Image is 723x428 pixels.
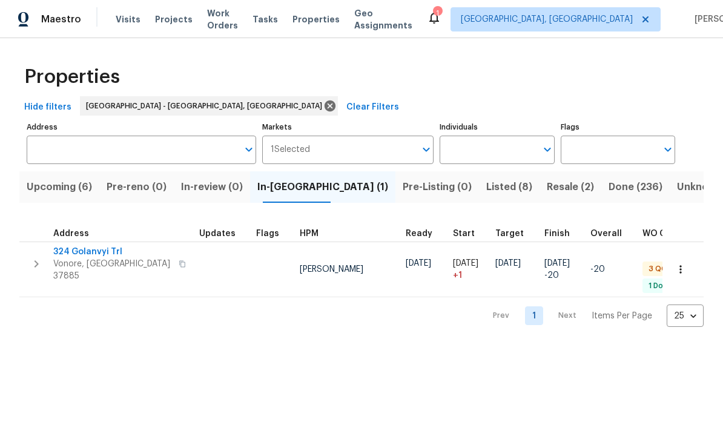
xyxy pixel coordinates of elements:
[257,179,388,196] span: In-[GEOGRAPHIC_DATA] (1)
[24,71,120,83] span: Properties
[253,15,278,24] span: Tasks
[207,7,238,31] span: Work Orders
[544,259,570,268] span: [DATE]
[590,265,605,274] span: -20
[53,258,171,282] span: Vonore, [GEOGRAPHIC_DATA] 37885
[53,246,171,258] span: 324 Golanvyi Trl
[292,13,340,25] span: Properties
[27,123,256,131] label: Address
[418,141,435,158] button: Open
[155,13,193,25] span: Projects
[590,229,622,238] span: Overall
[342,96,404,119] button: Clear Filters
[644,281,677,291] span: 1 Done
[495,229,524,238] span: Target
[486,179,532,196] span: Listed (8)
[354,7,412,31] span: Geo Assignments
[547,179,594,196] span: Resale (2)
[24,100,71,115] span: Hide filters
[181,179,243,196] span: In-review (0)
[27,179,92,196] span: Upcoming (6)
[271,145,310,155] span: 1 Selected
[403,179,472,196] span: Pre-Listing (0)
[53,229,89,238] span: Address
[461,13,633,25] span: [GEOGRAPHIC_DATA], [GEOGRAPHIC_DATA]
[440,123,554,131] label: Individuals
[539,141,556,158] button: Open
[107,179,167,196] span: Pre-reno (0)
[544,229,581,238] div: Projected renovation finish date
[199,229,236,238] span: Updates
[262,123,434,131] label: Markets
[19,96,76,119] button: Hide filters
[544,229,570,238] span: Finish
[642,229,709,238] span: WO Completion
[481,305,704,327] nav: Pagination Navigation
[453,229,475,238] span: Start
[300,265,363,274] span: [PERSON_NAME]
[448,242,490,297] td: Project started 1 days late
[256,229,279,238] span: Flags
[561,123,675,131] label: Flags
[609,179,662,196] span: Done (236)
[116,13,140,25] span: Visits
[406,229,432,238] span: Ready
[544,269,559,281] span: -20
[540,242,586,297] td: Scheduled to finish 20 day(s) early
[590,229,633,238] div: Days past target finish date
[586,242,638,297] td: 20 day(s) earlier than target finish date
[433,7,441,19] div: 1
[240,141,257,158] button: Open
[667,300,704,332] div: 25
[644,264,672,274] span: 3 QC
[86,100,327,112] span: [GEOGRAPHIC_DATA] - [GEOGRAPHIC_DATA], [GEOGRAPHIC_DATA]
[80,96,338,116] div: [GEOGRAPHIC_DATA] - [GEOGRAPHIC_DATA], [GEOGRAPHIC_DATA]
[41,13,81,25] span: Maestro
[346,100,399,115] span: Clear Filters
[453,229,486,238] div: Actual renovation start date
[592,310,652,322] p: Items Per Page
[300,229,319,238] span: HPM
[495,259,521,268] span: [DATE]
[453,259,478,268] span: [DATE]
[495,229,535,238] div: Target renovation project end date
[525,306,543,325] a: Goto page 1
[453,269,462,281] span: + 1
[406,259,431,268] span: [DATE]
[659,141,676,158] button: Open
[406,229,443,238] div: Earliest renovation start date (first business day after COE or Checkout)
